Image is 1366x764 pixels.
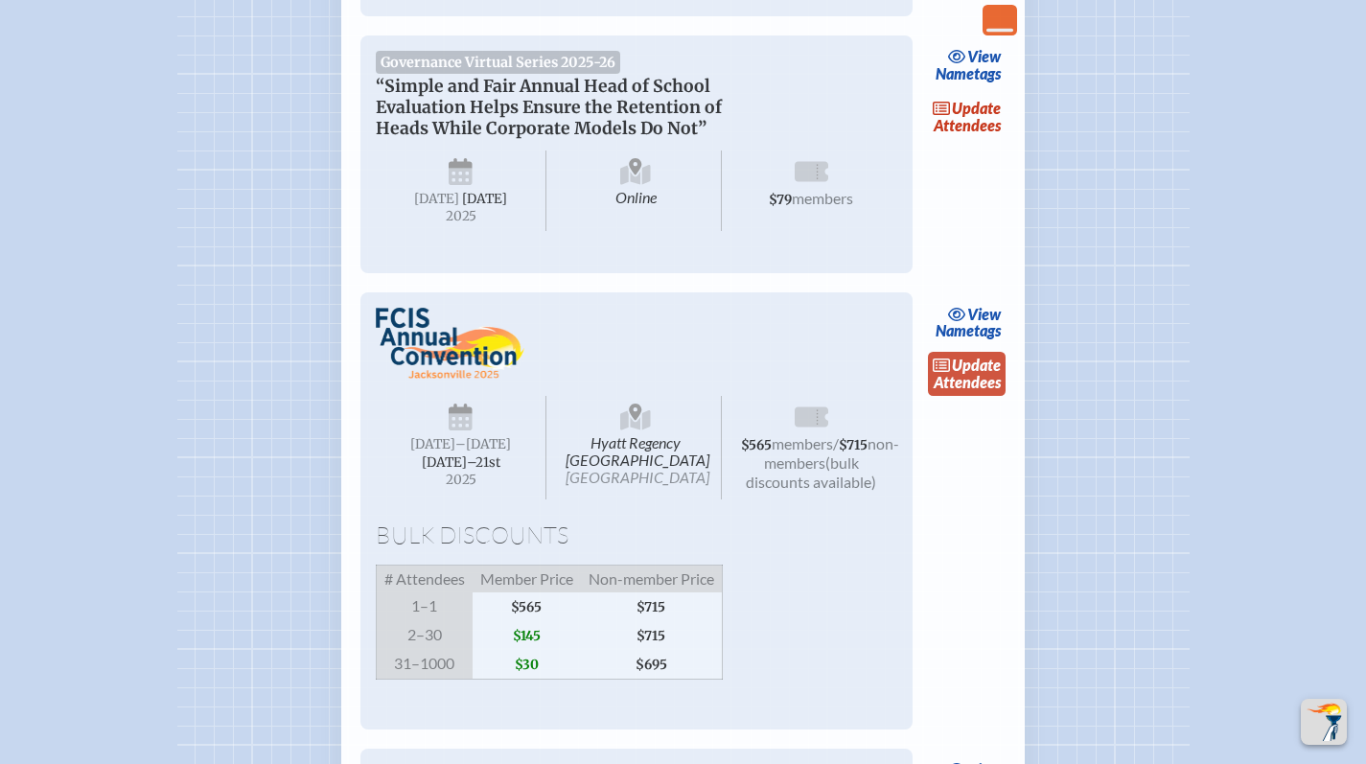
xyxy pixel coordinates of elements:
[1301,699,1347,745] button: Scroll Top
[839,437,868,453] span: $715
[550,396,722,499] span: Hyatt Regency [GEOGRAPHIC_DATA]
[931,300,1007,344] a: viewNametags
[581,565,723,592] span: Non-member Price
[741,437,772,453] span: $565
[581,650,723,680] span: $695
[566,468,709,486] span: [GEOGRAPHIC_DATA]
[376,621,473,650] span: 2–30
[792,189,853,207] span: members
[581,592,723,621] span: $715
[414,191,459,207] span: [DATE]
[473,650,581,680] span: $30
[746,453,876,491] span: (bulk discounts available)
[455,436,511,452] span: –[DATE]
[769,192,792,208] span: $79
[581,621,723,650] span: $715
[550,150,722,231] span: Online
[376,76,722,139] span: “Simple and Fair Annual Head of School Evaluation Helps Ensure the Retention of Heads While Corpo...
[967,305,1001,323] span: view
[391,209,531,223] span: 2025
[473,592,581,621] span: $565
[410,436,455,452] span: [DATE]
[952,356,1001,374] span: update
[376,51,621,74] span: Governance Virtual Series 2025-26
[462,191,507,207] span: [DATE]
[967,47,1001,65] span: view
[376,522,897,549] h1: Bulk Discounts
[473,565,581,592] span: Member Price
[376,565,473,592] span: # Attendees
[473,621,581,650] span: $145
[376,308,525,380] img: FCIS Convention 2025
[376,650,473,680] span: 31–1000
[931,43,1007,87] a: viewNametags
[772,434,833,452] span: members
[1305,703,1343,741] img: To the top
[833,434,839,452] span: /
[952,99,1001,117] span: update
[391,473,531,487] span: 2025
[422,454,500,471] span: [DATE]–⁠21st
[928,95,1007,139] a: updateAttendees
[376,592,473,621] span: 1–1
[764,434,899,472] span: non-members
[928,352,1007,396] a: updateAttendees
